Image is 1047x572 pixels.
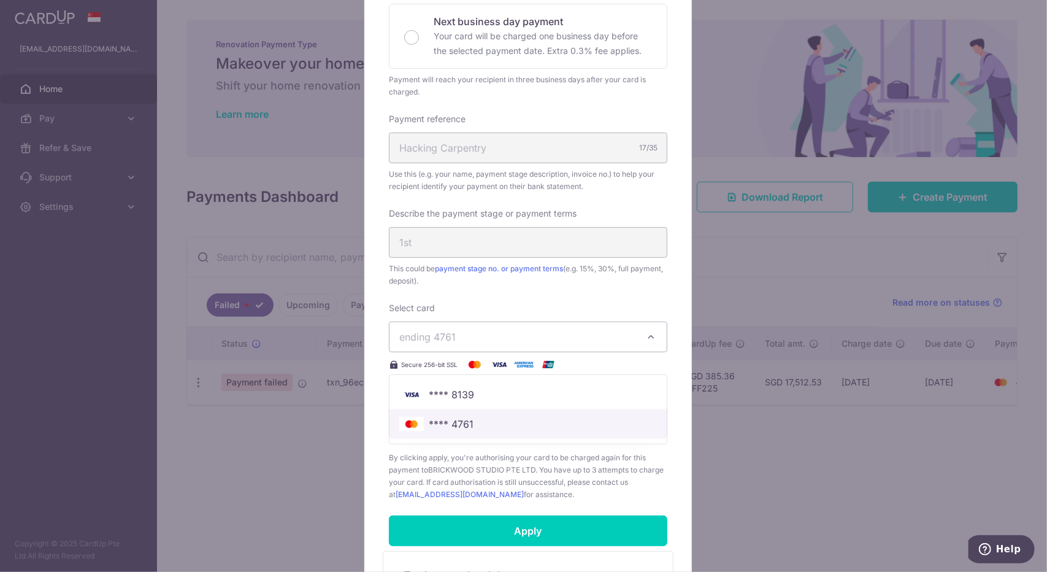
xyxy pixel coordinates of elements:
[399,387,424,402] img: Bank Card
[396,490,524,499] a: [EMAIL_ADDRESS][DOMAIN_NAME]
[435,264,563,273] a: payment stage no. or payment terms
[487,357,512,372] img: Visa
[389,113,466,125] label: Payment reference
[512,357,536,372] img: American Express
[389,516,667,546] input: Apply
[536,357,561,372] img: UnionPay
[399,331,456,343] span: ending 4761
[389,168,667,193] span: Use this (e.g. your name, payment stage description, invoice no.) to help your recipient identify...
[434,14,652,29] p: Next business day payment
[401,360,458,369] span: Secure 256-bit SSL
[462,357,487,372] img: Mastercard
[389,207,577,220] label: Describe the payment stage or payment terms
[639,142,658,154] div: 17/35
[389,74,667,98] div: Payment will reach your recipient in three business days after your card is charged.
[389,302,435,314] label: Select card
[434,29,652,58] p: Your card will be charged one business day before the selected payment date. Extra 0.3% fee applies.
[399,417,424,431] img: Bank Card
[389,263,667,287] span: This could be (e.g. 15%, 30%, full payment, deposit).
[428,465,535,474] span: BRICKWOOD STUDIO PTE LTD
[968,535,1035,566] iframe: Opens a widget where you can find more information
[389,452,667,501] span: By clicking apply, you're authorising your card to be charged again for this payment to . You hav...
[389,322,667,352] button: ending 4761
